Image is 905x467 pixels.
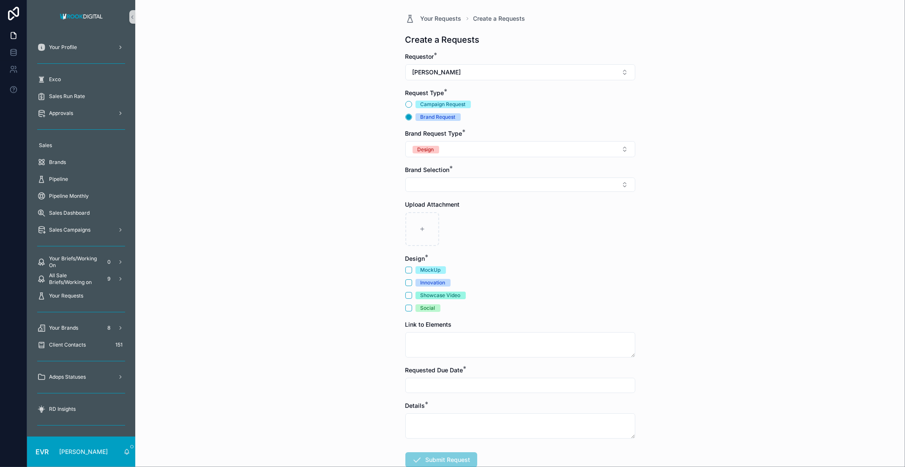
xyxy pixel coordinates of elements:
[32,205,130,221] a: Sales Dashboard
[421,266,441,274] div: MockUp
[32,106,130,121] a: Approvals
[413,68,461,76] span: [PERSON_NAME]
[32,337,130,352] a: Client Contacts151
[49,227,90,233] span: Sales Campaigns
[421,14,462,23] span: Your Requests
[49,159,66,166] span: Brands
[32,172,130,187] a: Pipeline
[405,14,462,24] a: Your Requests
[32,155,130,170] a: Brands
[32,401,130,417] a: RD Insights
[32,188,130,204] a: Pipeline Monthly
[49,193,89,199] span: Pipeline Monthly
[405,402,425,409] span: Details
[39,142,52,149] span: Sales
[405,130,462,137] span: Brand Request Type
[405,366,463,374] span: Requested Due Date
[104,274,114,284] div: 9
[49,93,85,100] span: Sales Run Rate
[104,323,114,333] div: 8
[405,201,460,208] span: Upload Attachment
[49,406,76,412] span: RD Insights
[418,146,434,153] div: Design
[421,101,466,108] div: Campaign Request
[405,34,480,46] h1: Create a Requests
[421,279,446,287] div: Innovation
[405,321,452,328] span: Link to Elements
[49,292,83,299] span: Your Requests
[49,272,101,286] span: All Sale Briefs/Working on
[421,304,435,312] div: Social
[104,257,114,267] div: 0
[49,44,77,51] span: Your Profile
[49,341,86,348] span: Client Contacts
[32,369,130,385] a: Adops Statuses
[113,340,125,350] div: 151
[36,447,49,457] span: EVR
[405,255,425,262] span: Design
[59,448,108,456] p: [PERSON_NAME]
[405,178,635,192] button: Select Button
[32,271,130,287] a: All Sale Briefs/Working on9
[27,34,135,437] div: scrollable content
[32,72,130,87] a: Exco
[49,374,86,380] span: Adops Statuses
[49,325,78,331] span: Your Brands
[405,64,635,80] button: Select Button
[32,320,130,336] a: Your Brands8
[421,292,461,299] div: Showcase Video
[49,210,90,216] span: Sales Dashboard
[32,222,130,238] a: Sales Campaigns
[49,255,101,269] span: Your Briefs/Working On
[405,53,434,60] span: Requestor
[49,110,73,117] span: Approvals
[32,288,130,303] a: Your Requests
[57,10,105,24] img: App logo
[421,113,456,121] div: Brand Request
[405,89,444,96] span: Request Type
[49,176,68,183] span: Pipeline
[32,89,130,104] a: Sales Run Rate
[49,76,61,83] span: Exco
[32,138,130,153] a: Sales
[32,40,130,55] a: Your Profile
[32,254,130,270] a: Your Briefs/Working On0
[405,166,450,173] span: Brand Selection
[405,141,635,157] button: Select Button
[473,14,525,23] a: Create a Requests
